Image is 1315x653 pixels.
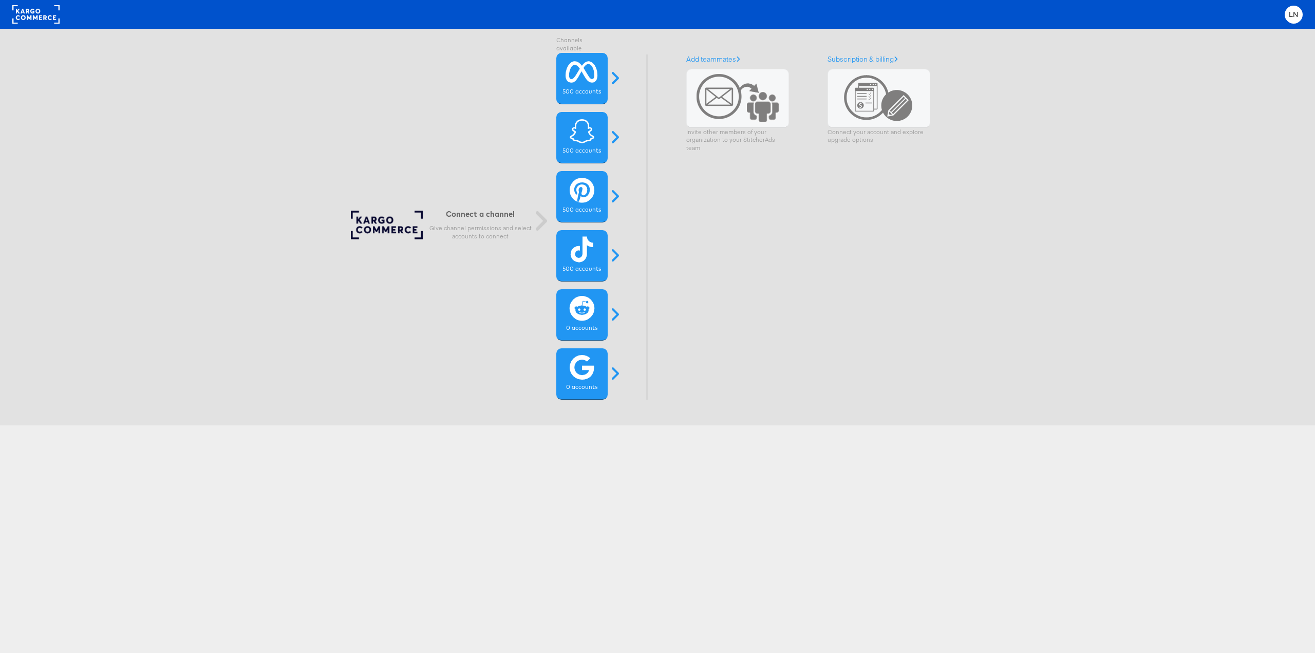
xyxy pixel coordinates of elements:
[828,54,898,64] a: Subscription & billing
[566,383,597,391] label: 0 accounts
[562,88,601,96] label: 500 accounts
[429,209,532,219] h6: Connect a channel
[686,128,789,152] p: Invite other members of your organization to your StitcherAds team
[429,224,532,240] p: Give channel permissions and select accounts to connect
[556,36,608,53] label: Channels available
[828,128,930,144] p: Connect your account and explore upgrade options
[562,206,601,214] label: 500 accounts
[562,147,601,155] label: 500 accounts
[686,54,740,64] a: Add teammates
[566,324,597,332] label: 0 accounts
[1289,11,1299,18] span: LN
[562,265,601,273] label: 500 accounts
